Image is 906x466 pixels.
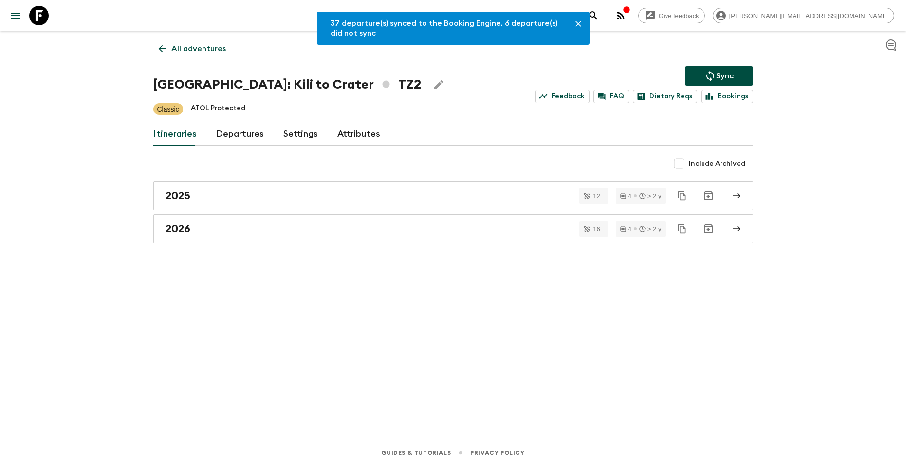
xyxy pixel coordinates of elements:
a: Attributes [337,123,380,146]
a: 2026 [153,214,753,243]
button: search adventures [584,6,603,25]
div: 37 departure(s) synced to the Booking Engine. 6 departure(s) did not sync [331,15,563,42]
span: [PERSON_NAME][EMAIL_ADDRESS][DOMAIN_NAME] [724,12,894,19]
button: Edit Adventure Title [429,75,448,94]
span: Give feedback [653,12,704,19]
span: 16 [587,226,606,232]
a: Privacy Policy [470,447,524,458]
span: 12 [587,193,606,199]
button: Close [571,17,586,31]
p: Sync [716,70,734,82]
button: Sync adventure departures to the booking engine [685,66,753,86]
h1: [GEOGRAPHIC_DATA]: Kili to Crater TZ2 [153,75,421,94]
div: > 2 y [639,193,662,199]
h2: 2026 [166,223,190,235]
span: Include Archived [689,159,745,168]
button: Archive [699,186,718,205]
a: Guides & Tutorials [381,447,451,458]
p: ATOL Protected [191,103,245,115]
a: Dietary Reqs [633,90,697,103]
a: Departures [216,123,264,146]
a: Feedback [535,90,590,103]
button: menu [6,6,25,25]
a: Settings [283,123,318,146]
div: > 2 y [639,226,662,232]
a: FAQ [593,90,629,103]
button: Archive [699,219,718,239]
a: All adventures [153,39,231,58]
a: Bookings [701,90,753,103]
p: All adventures [171,43,226,55]
div: 4 [620,226,631,232]
a: Itineraries [153,123,197,146]
p: Classic [157,104,179,114]
button: Duplicate [673,187,691,205]
a: 2025 [153,181,753,210]
h2: 2025 [166,189,190,202]
div: 4 [620,193,631,199]
div: [PERSON_NAME][EMAIL_ADDRESS][DOMAIN_NAME] [713,8,894,23]
a: Give feedback [638,8,705,23]
button: Duplicate [673,220,691,238]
